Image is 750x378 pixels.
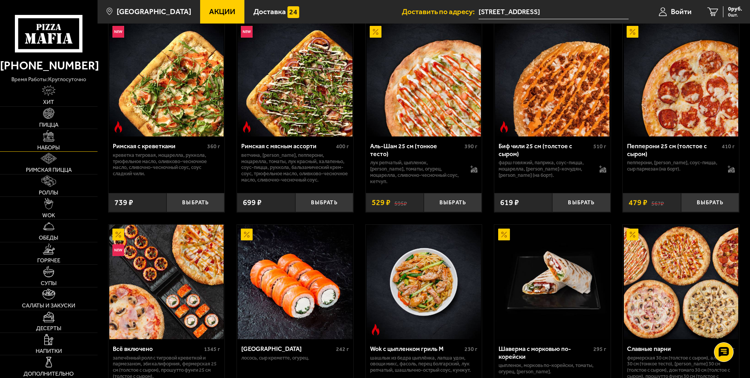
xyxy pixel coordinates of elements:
span: Доставить по адресу: [402,8,479,15]
p: креветка тигровая, моцарелла, руккола, трюфельное масло, оливково-чесночное масло, сливочно-чесно... [113,152,220,177]
span: 1345 г [204,346,220,353]
span: 479 ₽ [629,199,647,207]
button: Выбрать [552,193,610,212]
img: Акционный [370,26,381,38]
span: 390 г [464,143,477,150]
span: 699 ₽ [243,199,262,207]
span: Салаты и закуски [22,303,75,308]
div: Биф чили 25 см (толстое с сыром) [499,142,591,157]
span: [GEOGRAPHIC_DATA] [117,8,191,15]
img: Римская с креветками [109,22,224,136]
img: Акционный [627,26,638,38]
a: АкционныйПепперони 25 см (толстое с сыром) [623,22,739,136]
p: цыпленок, морковь по-корейски, томаты, огурец, [PERSON_NAME]. [499,362,606,375]
span: Обеды [39,235,58,240]
div: Всё включено [113,345,202,353]
span: Дополнительно [23,371,74,376]
img: Новинка [112,244,124,256]
img: Острое блюдо [241,121,253,133]
div: Шаверма с морковью по-корейски [499,345,591,360]
button: Выбрать [166,193,224,212]
p: лосось, Сыр креметте, огурец. [241,355,349,361]
div: Славные парни [627,345,717,353]
a: Острое блюдоБиф чили 25 см (толстое с сыром) [494,22,611,136]
div: Аль-Шам 25 см (тонкое тесто) [370,142,463,157]
a: АкционныйФиладельфия [237,225,353,339]
img: Филадельфия [238,225,352,339]
span: 295 г [593,346,606,353]
span: Римская пицца [26,167,72,173]
span: 242 г [336,346,349,353]
span: 739 ₽ [114,199,133,207]
span: 400 г [336,143,349,150]
span: Десерты [36,325,61,331]
img: Острое блюдо [112,121,124,133]
a: НовинкаОстрое блюдоРимская с креветками [108,22,225,136]
a: Острое блюдоWok с цыпленком гриль M [366,225,482,339]
span: 0 шт. [728,13,742,17]
img: Всё включено [109,225,224,339]
span: Наборы [37,145,60,150]
img: Римская с мясным ассорти [238,22,352,136]
img: Wok с цыпленком гриль M [367,225,481,339]
p: шашлык из бедра цыплёнка, лапша удон, овощи микс, фасоль, перец болгарский, лук репчатый, шашлычн... [370,355,478,374]
div: [GEOGRAPHIC_DATA] [241,345,334,353]
img: Острое блюдо [370,324,381,336]
span: Напитки [36,348,62,354]
img: Пепперони 25 см (толстое с сыром) [624,22,738,136]
p: лук репчатый, цыпленок, [PERSON_NAME], томаты, огурец, моцарелла, сливочно-чесночный соус, кетчуп. [370,160,463,185]
s: 595 ₽ [394,199,407,207]
span: 360 г [207,143,220,150]
span: Супы [41,280,57,286]
p: фарш говяжий, паприка, соус-пицца, моцарелла, [PERSON_NAME]-кочудян, [PERSON_NAME] (на борт). [499,160,591,178]
img: Новинка [112,26,124,38]
div: Wok с цыпленком гриль M [370,345,463,353]
button: Выбрать [681,193,739,212]
button: Выбрать [295,193,353,212]
span: 0 руб. [728,6,742,12]
img: Шаверма с морковью по-корейски [495,225,609,339]
span: Горячее [37,258,60,263]
img: Акционный [112,229,124,240]
a: АкционныйНовинкаВсё включено [108,225,225,339]
button: Выбрать [424,193,482,212]
span: Доставка [253,8,286,15]
span: Войти [671,8,692,15]
span: 410 г [722,143,735,150]
span: 529 ₽ [372,199,390,207]
input: Ваш адрес доставки [479,5,629,19]
a: АкционныйАль-Шам 25 см (тонкое тесто) [366,22,482,136]
img: Аль-Шам 25 см (тонкое тесто) [367,22,481,136]
s: 567 ₽ [651,199,664,207]
img: 15daf4d41897b9f0e9f617042186c801.svg [287,6,299,18]
span: Пицца [39,122,58,127]
img: Славные парни [624,225,738,339]
p: пепперони, [PERSON_NAME], соус-пицца, сыр пармезан (на борт). [627,160,720,172]
a: НовинкаОстрое блюдоРимская с мясным ассорти [237,22,353,136]
div: Римская с креветками [113,142,206,150]
span: 619 ₽ [500,199,519,207]
img: Острое блюдо [498,121,510,133]
span: 230 г [464,346,477,353]
span: Хит [43,99,54,105]
div: Римская с мясным ассорти [241,142,334,150]
a: АкционныйСлавные парни [623,225,739,339]
img: Новинка [241,26,253,38]
span: 510 г [593,143,606,150]
span: Акции [209,8,235,15]
img: Акционный [627,229,638,240]
a: АкционныйШаверма с морковью по-корейски [494,225,611,339]
img: Акционный [241,229,253,240]
div: Пепперони 25 см (толстое с сыром) [627,142,720,157]
img: Биф чили 25 см (толстое с сыром) [495,22,609,136]
span: Роллы [39,190,58,195]
span: WOK [42,213,55,218]
img: Акционный [498,229,510,240]
p: ветчина, [PERSON_NAME], пепперони, моцарелла, томаты, лук красный, халапеньо, соус-пицца, руккола... [241,152,349,184]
